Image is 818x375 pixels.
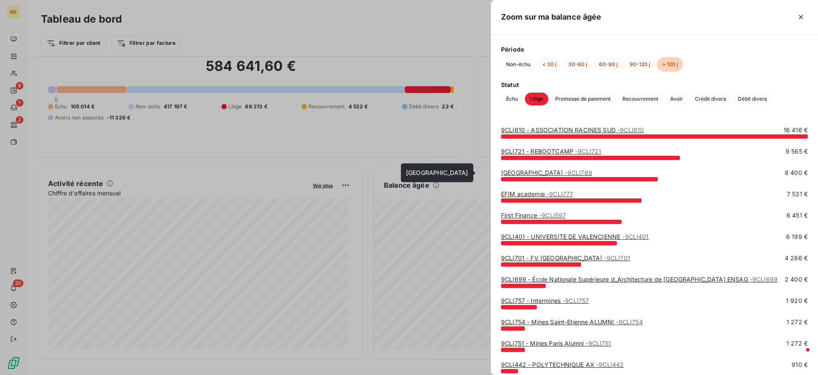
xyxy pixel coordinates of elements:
[622,233,648,240] span: - 9CLI401
[617,126,644,134] span: - 9CLI610
[750,276,778,283] span: - 9CLI699
[563,57,592,72] button: 30-60 j
[501,233,649,240] a: 9CLI401 - UNIVERSITE DE VALENCIENNE
[585,340,611,347] span: - 9CLI751
[501,93,523,105] button: Échu
[789,346,809,366] iframe: Intercom live chat
[786,297,808,305] span: 1 920 €
[501,126,644,134] a: 9CLI610 - ASSOCIATION RACINES SUD
[786,339,808,348] span: 1 272 €
[501,340,611,347] a: 9CLI751 - Mines Paris Alumni
[786,233,808,241] span: 6 199 €
[617,93,663,105] button: Recouvrement
[594,57,623,72] button: 60-90 j
[787,190,808,198] span: 7 531 €
[665,93,688,105] button: Avoir
[785,169,808,177] span: 8 400 €
[539,212,566,219] span: - 9CLI597
[501,11,602,23] h5: Zoom sur ma balance âgée
[783,126,808,134] span: 16 416 €
[501,276,778,283] a: 9CLI699 - École Nationale Supérieure d_Architecture de [GEOGRAPHIC_DATA] ENSAG
[501,318,643,326] a: 9CLI754 - Mines Saint-Etienne ALUMNI
[547,190,573,198] span: - 9CLI777
[690,93,731,105] button: Crédit divers
[786,211,808,220] span: 6 451 €
[501,148,601,155] a: 9CLI721 - REBOOTCAMP
[596,361,624,368] span: - 9CLI442
[786,318,808,326] span: 1 272 €
[501,297,589,304] a: 9CLI757 - Intermines
[501,361,624,368] a: 9CLI442 - POLYTECHNIQUE AX
[733,93,772,105] button: Débit divers
[501,212,566,219] a: First Finance
[501,57,536,72] button: Non-échu
[657,57,683,72] button: > 120 j
[550,93,616,105] button: Promesse de paiement
[616,318,643,326] span: - 9CLI754
[501,169,592,176] a: [GEOGRAPHIC_DATA]
[501,254,630,262] a: 9CLI701 - FV [GEOGRAPHIC_DATA]
[625,57,655,72] button: 90-120 j
[525,93,548,105] button: Litige
[501,45,808,54] span: Période
[604,254,630,262] span: - 9CLI701
[406,169,468,176] span: [GEOGRAPHIC_DATA]
[565,169,592,176] span: - 9CLI769
[501,80,808,89] span: Statut
[785,275,808,284] span: 2 400 €
[537,57,562,72] button: < 30 j
[786,147,808,156] span: 9 565 €
[562,297,589,304] span: - 9CLI757
[575,148,601,155] span: - 9CLI721
[501,190,573,198] a: EFIM academie
[785,254,808,262] span: 4 286 €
